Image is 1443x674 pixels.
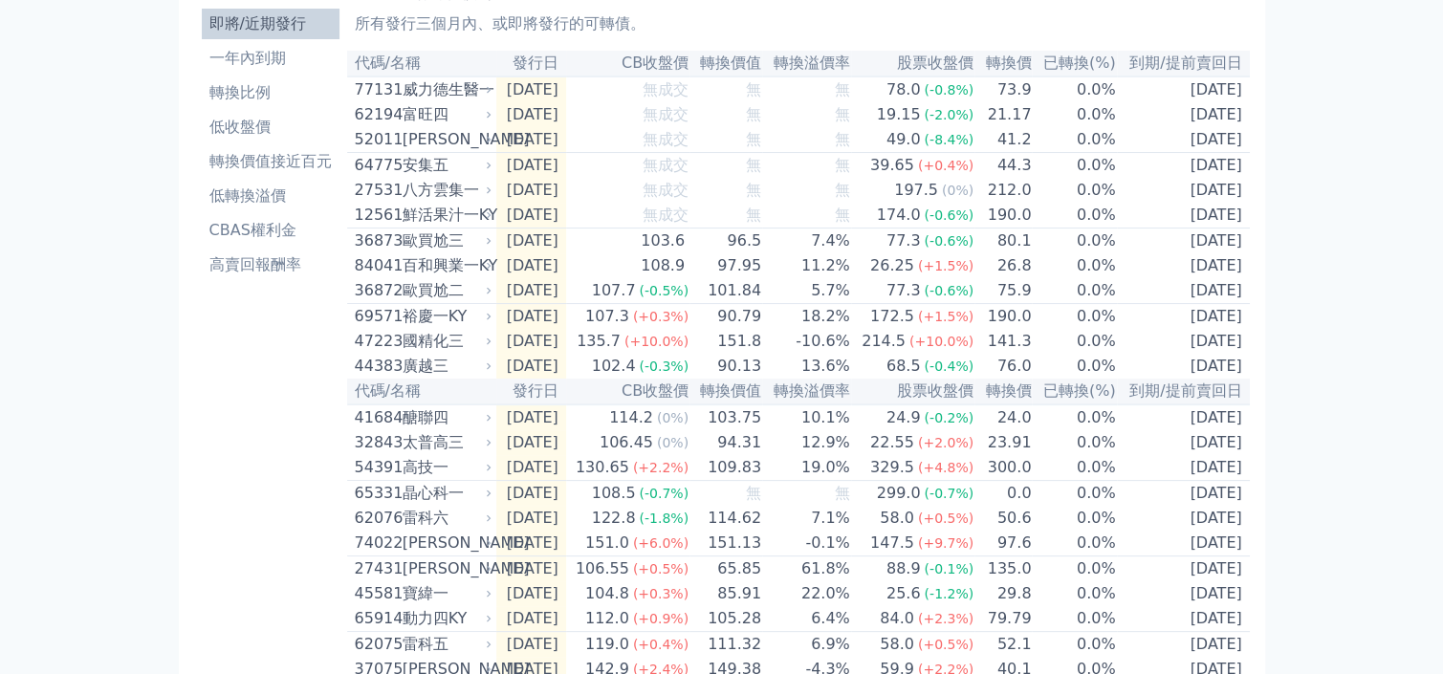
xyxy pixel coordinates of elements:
[974,76,1032,102] td: 73.9
[866,154,918,177] div: 39.65
[355,633,398,656] div: 62075
[202,81,339,104] li: 轉換比例
[355,582,398,605] div: 45581
[202,43,339,74] a: 一年內到期
[762,632,851,658] td: 6.9%
[876,507,918,530] div: 58.0
[924,107,973,122] span: (-2.0%)
[1032,404,1116,430] td: 0.0%
[746,105,761,123] span: 無
[924,132,973,147] span: (-8.4%)
[355,204,398,227] div: 12561
[355,103,398,126] div: 62194
[835,156,850,174] span: 無
[974,329,1032,354] td: 141.3
[1032,228,1116,254] td: 0.0%
[762,379,851,404] th: 轉換溢價率
[918,435,973,450] span: (+2.0%)
[403,633,489,656] div: 雷科五
[573,330,624,353] div: 135.7
[1117,329,1250,354] td: [DATE]
[924,486,973,501] span: (-0.7%)
[924,82,973,98] span: (-0.8%)
[762,581,851,606] td: 22.0%
[689,278,762,304] td: 101.84
[581,532,633,554] div: 151.0
[355,431,398,454] div: 32843
[873,103,925,126] div: 19.15
[496,455,566,481] td: [DATE]
[496,430,566,455] td: [DATE]
[633,561,689,576] span: (+0.5%)
[835,130,850,148] span: 無
[202,253,339,276] li: 高賣回報酬率
[1117,404,1250,430] td: [DATE]
[496,581,566,606] td: [DATE]
[633,309,689,324] span: (+0.3%)
[762,430,851,455] td: 12.9%
[762,404,851,430] td: 10.1%
[496,203,566,228] td: [DATE]
[496,153,566,179] td: [DATE]
[1032,253,1116,278] td: 0.0%
[588,482,640,505] div: 108.5
[202,146,339,177] a: 轉換價值接近百元
[1032,76,1116,102] td: 0.0%
[689,228,762,254] td: 96.5
[835,80,850,98] span: 無
[639,283,689,298] span: (-0.5%)
[657,435,689,450] span: (0%)
[918,535,973,551] span: (+9.7%)
[1117,178,1250,203] td: [DATE]
[347,51,496,76] th: 代碼/名稱
[643,181,689,199] span: 無成交
[835,181,850,199] span: 無
[1032,556,1116,582] td: 0.0%
[355,78,398,101] div: 77131
[496,178,566,203] td: [DATE]
[403,78,489,101] div: 威力德生醫一
[202,116,339,139] li: 低收盤價
[637,254,689,277] div: 108.9
[347,379,496,404] th: 代碼/名稱
[496,127,566,153] td: [DATE]
[1117,430,1250,455] td: [DATE]
[572,557,633,580] div: 106.55
[873,204,925,227] div: 174.0
[762,354,851,379] td: 13.6%
[866,305,918,328] div: 172.5
[689,455,762,481] td: 109.83
[974,127,1032,153] td: 41.2
[639,359,689,374] span: (-0.3%)
[689,506,762,531] td: 114.62
[566,51,689,76] th: CB收盤價
[1032,51,1116,76] th: 已轉換(%)
[355,557,398,580] div: 27431
[202,47,339,70] li: 一年內到期
[689,581,762,606] td: 85.91
[496,531,566,556] td: [DATE]
[496,304,566,330] td: [DATE]
[202,9,339,39] a: 即將/近期發行
[581,607,633,630] div: 112.0
[403,179,489,202] div: 八方雲集一
[355,456,398,479] div: 54391
[403,128,489,151] div: [PERSON_NAME]
[1032,304,1116,330] td: 0.0%
[918,309,973,324] span: (+1.5%)
[637,229,689,252] div: 103.6
[403,355,489,378] div: 廣越三
[974,455,1032,481] td: 300.0
[355,179,398,202] div: 27531
[1032,203,1116,228] td: 0.0%
[689,531,762,556] td: 151.13
[355,305,398,328] div: 69571
[689,632,762,658] td: 111.32
[355,12,1242,35] p: 所有發行三個月內、或即將發行的可轉債。
[1117,632,1250,658] td: [DATE]
[403,103,489,126] div: 富旺四
[403,279,489,302] div: 歐買尬二
[858,330,909,353] div: 214.5
[1117,506,1250,531] td: [DATE]
[496,556,566,582] td: [DATE]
